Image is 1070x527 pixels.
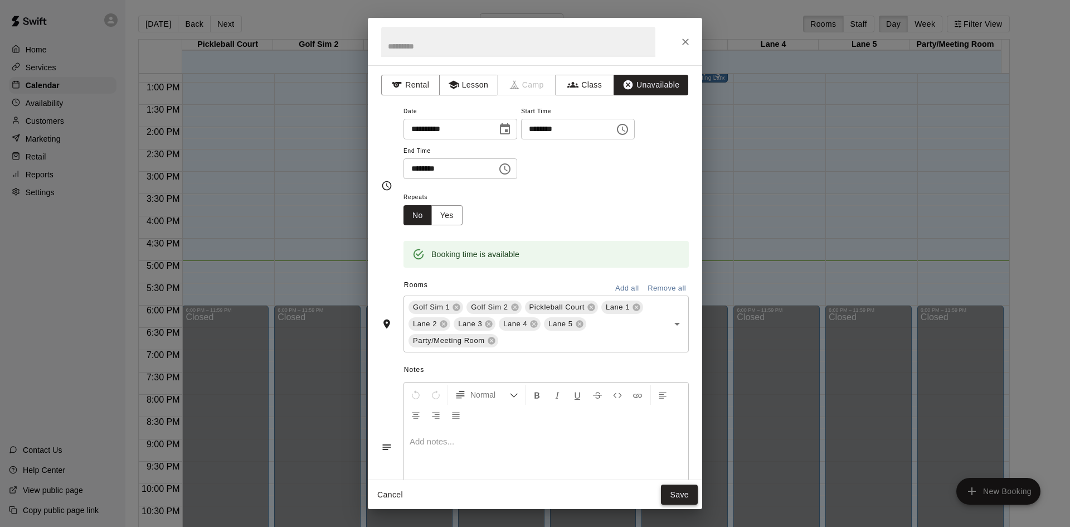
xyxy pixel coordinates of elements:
[403,144,517,159] span: End Time
[494,158,516,180] button: Choose time, selected time is 6:00 PM
[408,301,463,314] div: Golf Sim 1
[426,405,445,425] button: Right Align
[454,318,487,330] span: Lane 3
[431,244,519,264] div: Booking time is available
[494,118,516,141] button: Choose date, selected date is Oct 12, 2025
[470,389,509,400] span: Normal
[408,334,498,347] div: Party/Meeting Room
[381,180,392,191] svg: Timing
[609,280,645,297] button: Add all
[372,485,408,505] button: Cancel
[406,405,425,425] button: Center Align
[653,385,672,405] button: Left Align
[498,75,556,95] span: Camps can only be created in the Services page
[525,302,589,313] span: Pickleball Court
[408,302,454,313] span: Golf Sim 1
[446,405,465,425] button: Justify Align
[454,317,495,331] div: Lane 3
[466,302,512,313] span: Golf Sim 2
[499,317,541,331] div: Lane 4
[628,385,647,405] button: Insert Link
[608,385,627,405] button: Insert Code
[404,361,689,379] span: Notes
[568,385,587,405] button: Format Underline
[544,318,577,330] span: Lane 5
[406,385,425,405] button: Undo
[556,75,614,95] button: Class
[381,318,392,330] svg: Rooms
[548,385,567,405] button: Format Italics
[521,104,635,119] span: Start Time
[525,301,598,314] div: Pickleball Court
[588,385,607,405] button: Format Strikethrough
[426,385,445,405] button: Redo
[450,385,523,405] button: Formatting Options
[669,316,685,332] button: Open
[544,317,586,331] div: Lane 5
[528,385,547,405] button: Format Bold
[403,205,432,226] button: No
[408,318,441,330] span: Lane 2
[403,190,471,205] span: Repeats
[408,335,489,346] span: Party/Meeting Room
[661,485,698,505] button: Save
[466,301,521,314] div: Golf Sim 2
[439,75,498,95] button: Lesson
[611,118,634,141] button: Choose time, selected time is 5:00 PM
[601,302,634,313] span: Lane 1
[431,205,463,226] button: Yes
[381,442,392,453] svg: Notes
[675,32,695,52] button: Close
[408,317,450,331] div: Lane 2
[404,281,428,289] span: Rooms
[645,280,689,297] button: Remove all
[381,75,440,95] button: Rental
[403,205,463,226] div: outlined button group
[601,301,643,314] div: Lane 1
[403,104,517,119] span: Date
[614,75,688,95] button: Unavailable
[499,318,532,330] span: Lane 4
